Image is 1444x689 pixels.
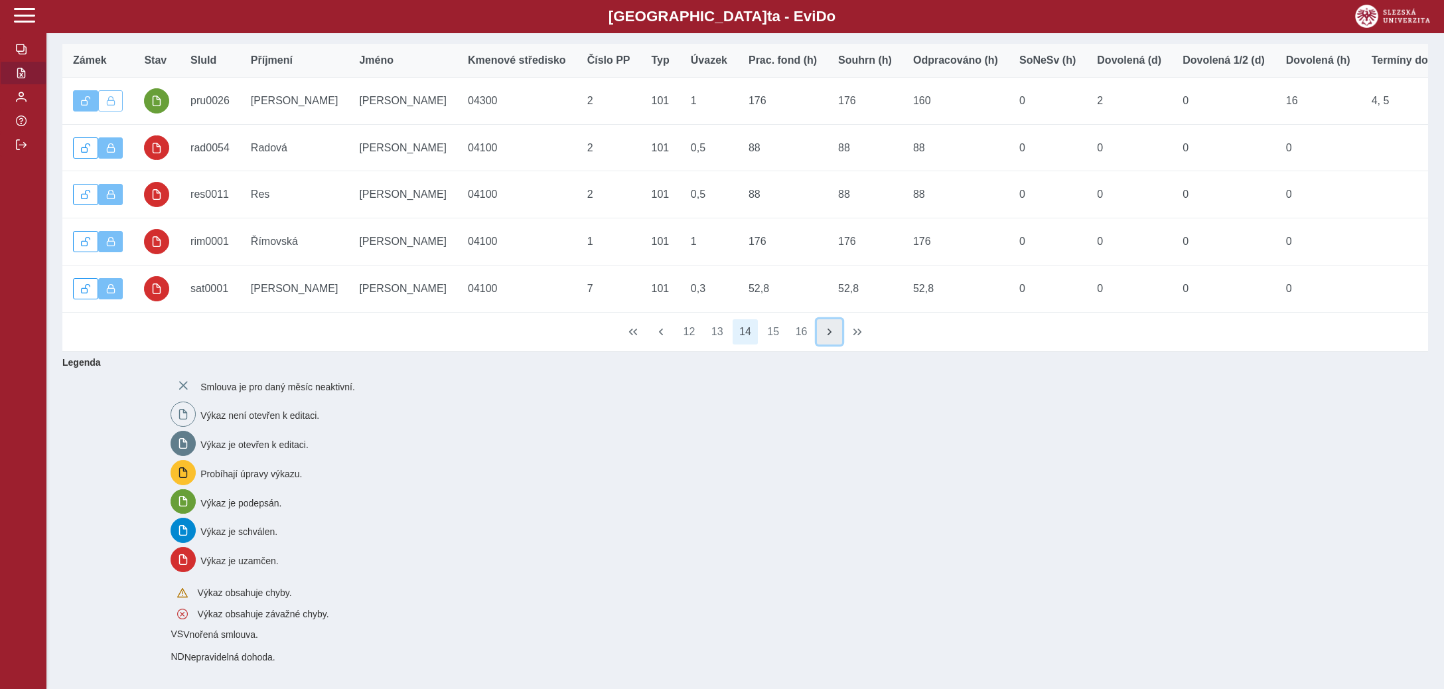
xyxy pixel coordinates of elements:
[200,381,355,392] span: Smlouva je pro daný měsíc neaktivní.
[190,54,216,66] span: SluId
[184,652,275,662] span: Nepravidelná dohoda.
[677,319,702,344] button: 12
[652,54,670,66] span: Typ
[98,278,123,299] button: Výkaz uzamčen.
[641,124,680,171] td: 101
[1086,265,1172,312] td: 0
[828,218,902,266] td: 176
[828,171,902,218] td: 88
[641,265,680,312] td: 101
[1019,54,1076,66] span: SoNeSv (h)
[171,651,184,662] span: Smlouva vnořená do kmene
[180,171,240,218] td: res0011
[468,54,566,66] span: Kmenové středisko
[1009,78,1086,125] td: 0
[789,319,814,344] button: 16
[733,319,758,344] button: 14
[200,468,302,479] span: Probíhají úpravy výkazu.
[691,54,727,66] span: Úvazek
[200,410,319,421] span: Výkaz není otevřen k editaci.
[240,78,349,125] td: [PERSON_NAME]
[1086,124,1172,171] td: 0
[73,278,98,299] button: Odemknout výkaz.
[348,218,457,266] td: [PERSON_NAME]
[240,171,349,218] td: Res
[348,124,457,171] td: [PERSON_NAME]
[197,587,291,598] span: Výkaz obsahuje chyby.
[359,54,394,66] span: Jméno
[240,124,349,171] td: Radová
[902,218,1009,266] td: 176
[171,629,183,639] span: Smlouva vnořená do kmene
[240,265,349,312] td: [PERSON_NAME]
[348,265,457,312] td: [PERSON_NAME]
[705,319,730,344] button: 13
[1172,265,1275,312] td: 0
[457,171,577,218] td: 04100
[1009,171,1086,218] td: 0
[738,171,828,218] td: 88
[1086,218,1172,266] td: 0
[73,54,107,66] span: Zámek
[641,78,680,125] td: 101
[828,265,902,312] td: 52,8
[73,90,98,112] button: Výkaz je odemčen.
[1275,171,1361,218] td: 0
[641,171,680,218] td: 101
[749,54,817,66] span: Prac. fond (h)
[180,124,240,171] td: rad0054
[200,497,281,508] span: Výkaz je podepsán.
[73,231,98,252] button: Odemknout výkaz.
[144,229,169,254] button: uzamčeno
[457,78,577,125] td: 04300
[913,54,998,66] span: Odpracováno (h)
[1172,124,1275,171] td: 0
[680,171,738,218] td: 0,5
[200,526,277,537] span: Výkaz je schválen.
[587,54,630,66] span: Číslo PP
[738,265,828,312] td: 52,8
[98,90,123,112] button: Uzamknout lze pouze výkaz, který je podepsán a schválen.
[738,124,828,171] td: 88
[680,78,738,125] td: 1
[902,265,1009,312] td: 52,8
[577,218,641,266] td: 1
[1172,218,1275,266] td: 0
[180,78,240,125] td: pru0026
[457,218,577,266] td: 04100
[1009,124,1086,171] td: 0
[1172,78,1275,125] td: 0
[98,137,123,159] button: Výkaz uzamčen.
[828,78,902,125] td: 176
[98,231,123,252] button: Výkaz uzamčen.
[838,54,892,66] span: Souhrn (h)
[816,8,826,25] span: D
[1275,218,1361,266] td: 0
[144,135,169,161] button: uzamčeno
[1286,54,1350,66] span: Dovolená (h)
[183,630,258,641] span: Vnořená smlouva.
[73,137,98,159] button: Odemknout výkaz.
[1009,265,1086,312] td: 0
[828,124,902,171] td: 88
[144,54,167,66] span: Stav
[767,8,772,25] span: t
[348,78,457,125] td: [PERSON_NAME]
[1183,54,1265,66] span: Dovolená 1/2 (d)
[902,171,1009,218] td: 88
[457,265,577,312] td: 04100
[1172,171,1275,218] td: 0
[902,78,1009,125] td: 160
[197,609,328,619] span: Výkaz obsahuje závažné chyby.
[680,218,738,266] td: 1
[1086,171,1172,218] td: 0
[1355,5,1430,28] img: logo_web_su.png
[680,124,738,171] td: 0,5
[1086,78,1172,125] td: 2
[180,265,240,312] td: sat0001
[40,8,1404,25] b: [GEOGRAPHIC_DATA] a - Evi
[144,88,169,114] button: podepsáno
[827,8,836,25] span: o
[348,171,457,218] td: [PERSON_NAME]
[98,184,123,205] button: Výkaz uzamčen.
